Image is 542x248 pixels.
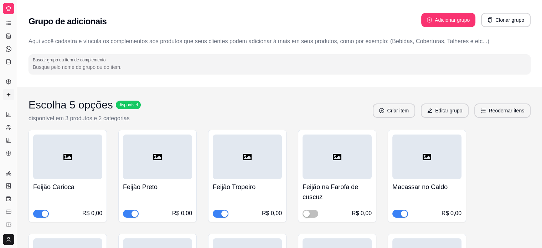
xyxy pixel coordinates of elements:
[474,103,531,118] button: ordered-listReodernar itens
[442,209,461,218] div: R$ 0,00
[392,182,461,192] h4: Macassar no Caldo
[421,103,469,118] button: editEditar grupo
[481,13,531,27] button: copyClonar grupo
[352,209,372,218] div: R$ 0,00
[421,13,475,27] button: plus-circleAdicionar grupo
[213,182,282,192] h4: Feijão Tropeiro
[29,98,113,111] h3: Escolha 5 opções
[303,182,372,202] h4: Feijão na Farofa de cuscuz
[29,16,107,27] h2: Grupo de adicionais
[427,17,432,22] span: plus-circle
[172,209,192,218] div: R$ 0,00
[373,103,415,118] button: plus-circleCriar item
[117,102,139,108] span: disponível
[262,209,282,218] div: R$ 0,00
[379,108,384,113] span: plus-circle
[82,209,102,218] div: R$ 0,00
[33,57,108,63] label: Buscar grupo ou item de complemento
[123,182,192,192] h4: Feijão Preto
[29,37,531,46] p: Aqui você cadastra e víncula os complementos aos produtos que seus clientes podem adicionar à mai...
[29,114,141,123] p: disponível em 3 produtos e 2 categorias
[487,17,492,22] span: copy
[481,108,486,113] span: ordered-list
[33,182,102,192] h4: Feijão Carioca
[33,64,526,71] input: Buscar grupo ou item de complemento
[427,108,432,113] span: edit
